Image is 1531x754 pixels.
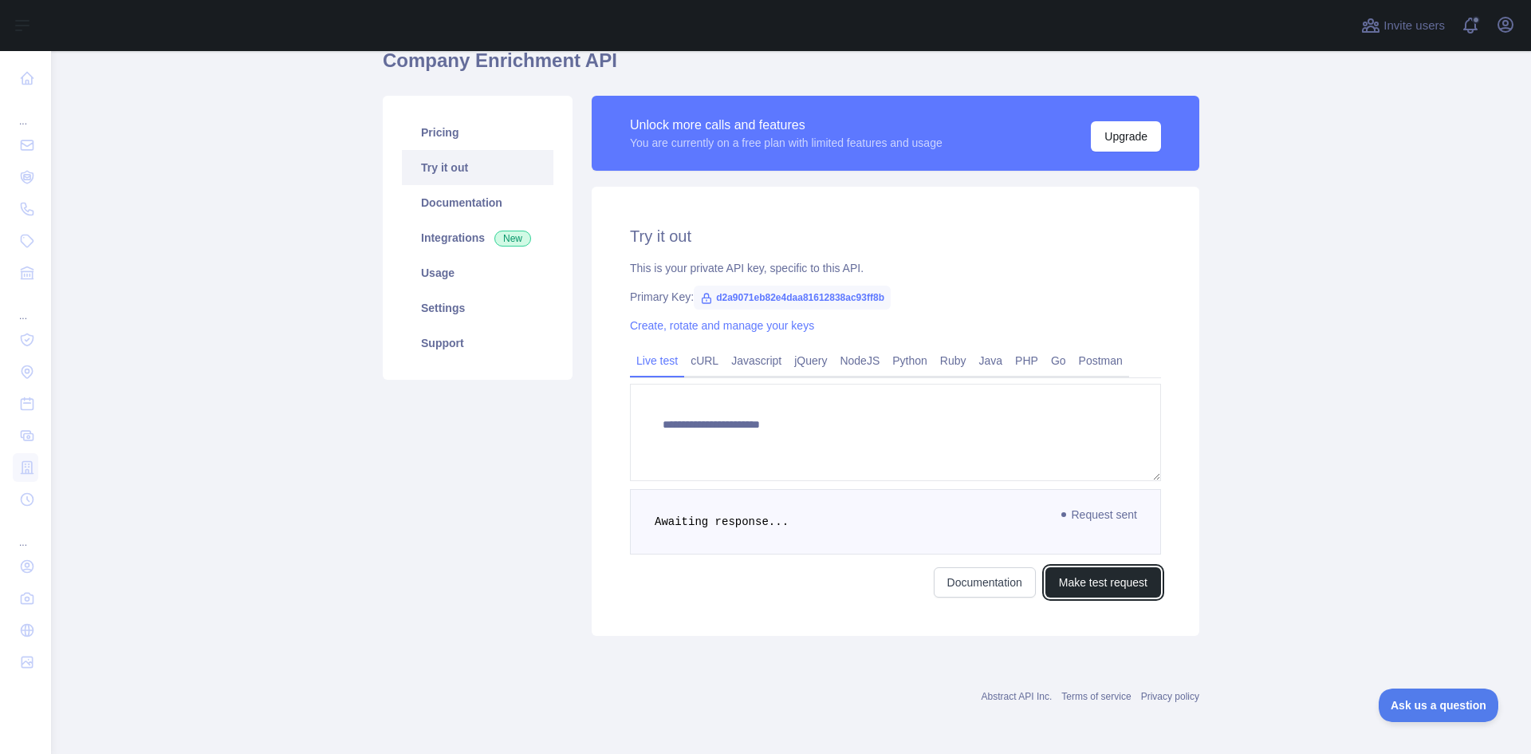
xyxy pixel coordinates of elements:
[788,348,833,373] a: jQuery
[1091,121,1161,152] button: Upgrade
[402,185,553,220] a: Documentation
[402,255,553,290] a: Usage
[630,348,684,373] a: Live test
[1358,13,1448,38] button: Invite users
[694,286,891,310] span: d2a9071eb82e4daa81612838ac93ff8b
[886,348,934,373] a: Python
[402,115,553,150] a: Pricing
[383,48,1199,86] h1: Company Enrichment API
[630,225,1161,247] h2: Try it out
[1379,689,1499,722] iframe: Toggle Customer Support
[1072,348,1129,373] a: Postman
[684,348,725,373] a: cURL
[13,290,38,322] div: ...
[402,290,553,326] a: Settings
[630,289,1161,305] div: Primary Key:
[982,691,1053,702] a: Abstract API Inc.
[402,220,553,255] a: Integrations New
[1383,17,1445,35] span: Invite users
[402,150,553,185] a: Try it out
[494,231,531,247] span: New
[630,260,1161,276] div: This is your private API key, specific to this API.
[973,348,1010,373] a: Java
[1061,691,1131,702] a: Terms of service
[13,96,38,128] div: ...
[833,348,886,373] a: NodeJS
[934,348,973,373] a: Ruby
[630,319,814,332] a: Create, rotate and manage your keys
[1141,691,1199,702] a: Privacy policy
[725,348,788,373] a: Javascript
[934,567,1036,598] a: Documentation
[655,515,789,528] span: Awaiting response...
[1009,348,1045,373] a: PHP
[630,116,943,135] div: Unlock more calls and features
[1045,348,1072,373] a: Go
[1054,505,1146,524] span: Request sent
[13,517,38,549] div: ...
[402,326,553,361] a: Support
[630,135,943,151] div: You are currently on a free plan with limited features and usage
[1045,567,1161,598] button: Make test request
